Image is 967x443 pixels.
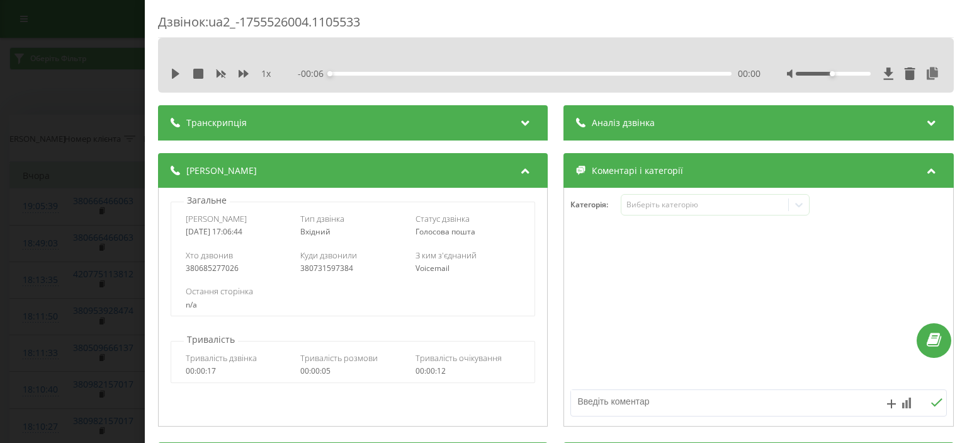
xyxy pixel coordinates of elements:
[416,226,475,237] span: Голосова пошта
[301,213,345,224] span: Тип дзвінка
[416,264,521,273] div: Voicemail
[186,352,257,364] span: Тривалість дзвінка
[328,71,333,76] div: Accessibility label
[261,67,271,80] span: 1 x
[186,164,257,177] span: [PERSON_NAME]
[186,285,253,297] span: Остання сторінка
[158,13,954,38] div: Дзвінок : ua2_-1755526004.1105533
[416,367,521,376] div: 00:00:12
[186,264,291,273] div: 380685277026
[301,367,406,376] div: 00:00:05
[186,213,247,224] span: [PERSON_NAME]
[592,164,684,177] span: Коментарі і категорії
[416,250,477,261] span: З ким з'єднаний
[830,71,835,76] div: Accessibility label
[626,200,784,210] div: Виберіть категорію
[416,352,502,364] span: Тривалість очікування
[186,301,520,309] div: n/a
[301,264,406,273] div: 380731597384
[186,250,233,261] span: Хто дзвонив
[301,226,331,237] span: Вхідний
[301,352,378,364] span: Тривалість розмови
[184,333,238,346] p: Тривалість
[301,250,358,261] span: Куди дзвонили
[186,117,247,129] span: Транскрипція
[184,194,230,207] p: Загальне
[571,200,621,209] h4: Категорія :
[186,227,291,236] div: [DATE] 17:06:44
[186,367,291,376] div: 00:00:17
[738,67,761,80] span: 00:00
[592,117,655,129] span: Аналіз дзвінка
[298,67,331,80] span: - 00:06
[416,213,470,224] span: Статус дзвінка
